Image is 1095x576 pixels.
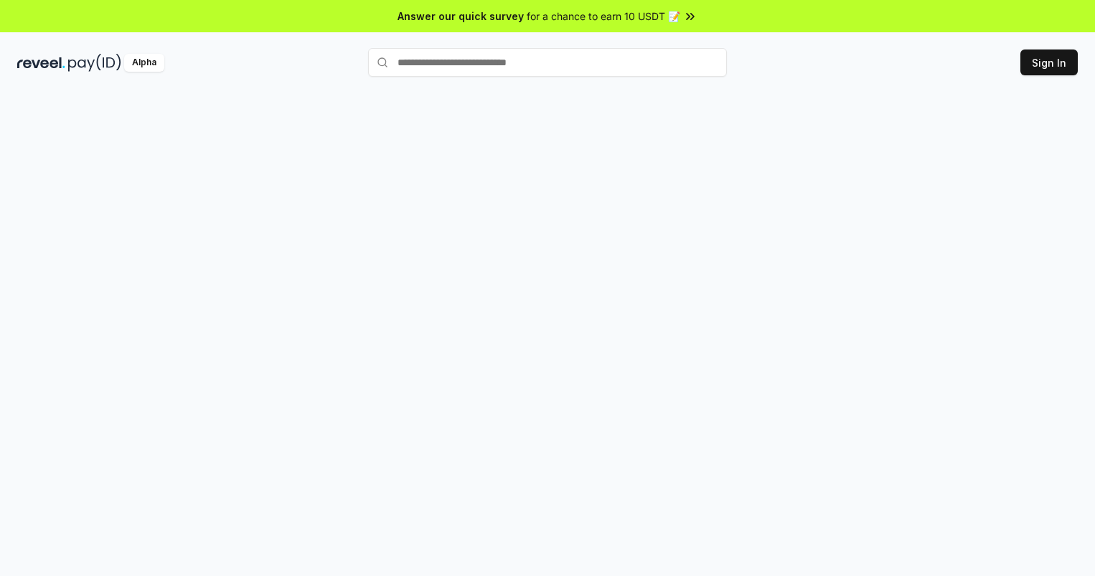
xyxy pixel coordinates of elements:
img: pay_id [68,54,121,72]
span: Answer our quick survey [398,9,524,24]
span: for a chance to earn 10 USDT 📝 [527,9,680,24]
img: reveel_dark [17,54,65,72]
button: Sign In [1020,49,1078,75]
div: Alpha [124,54,164,72]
